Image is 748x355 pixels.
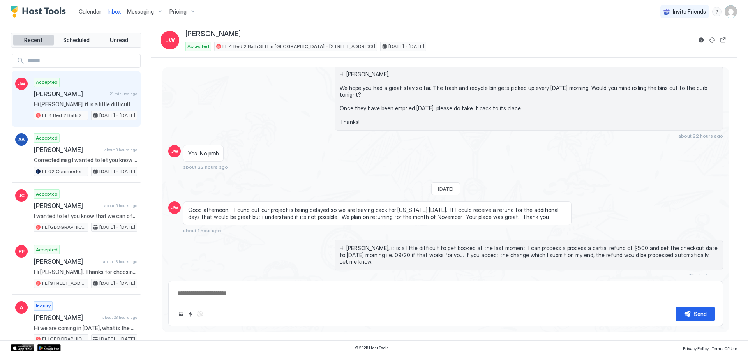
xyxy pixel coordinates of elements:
[34,213,137,220] span: I wanted to let you know that we can offer you early check-in at 12:00 PM instead of the standard...
[20,304,23,311] span: A
[11,33,141,48] div: tab-group
[99,280,135,287] span: [DATE] - [DATE]
[676,307,715,321] button: Send
[34,325,137,332] span: Hi we are coming in [DATE], what is the coffee situation? Do I need to bring my own? If so, shoul...
[110,37,128,44] span: Unread
[673,8,706,15] span: Invite Friends
[712,344,737,352] a: Terms Of Use
[683,346,709,351] span: Privacy Policy
[34,202,101,210] span: [PERSON_NAME]
[725,5,737,18] div: User profile
[171,204,178,211] span: JW
[36,134,58,141] span: Accepted
[19,248,25,255] span: RF
[18,80,25,87] span: JW
[438,186,453,192] span: [DATE]
[185,30,241,39] span: [PERSON_NAME]
[104,203,137,208] span: about 5 hours ago
[36,191,58,198] span: Accepted
[99,224,135,231] span: [DATE] - [DATE]
[694,310,707,318] div: Send
[188,207,566,220] span: Good afternoon. Found out our project is being delayed so we are leaving back for [US_STATE] [DAT...
[63,37,90,44] span: Scheduled
[34,146,101,154] span: [PERSON_NAME]
[108,8,121,15] span: Inbox
[183,228,221,233] span: about 1 hour ago
[42,224,86,231] span: FL [GEOGRAPHIC_DATA] way 8C
[340,245,718,265] span: Hi [PERSON_NAME], it is a little difficult to get booked at the last moment. I can process a proc...
[165,35,175,45] span: JW
[683,344,709,352] a: Privacy Policy
[34,268,137,276] span: Hi [PERSON_NAME], Thanks for choosing to stay at our house. We are looking forward to host you du...
[24,37,42,44] span: Recent
[678,133,723,139] span: about 22 hours ago
[18,192,25,199] span: JC
[127,8,154,15] span: Messaging
[11,6,69,18] a: Host Tools Logo
[11,344,34,351] a: App Store
[36,246,58,253] span: Accepted
[707,35,717,45] button: Sync reservation
[388,43,424,50] span: [DATE] - [DATE]
[25,54,140,67] input: Input Field
[108,7,121,16] a: Inbox
[176,309,186,319] button: Upload image
[99,168,135,175] span: [DATE] - [DATE]
[697,35,706,45] button: Reservation information
[34,157,137,164] span: Corrected msg I wanted to let you know that we can offer you early check-in at 12:00 PM instead o...
[689,273,723,279] span: 21 minutes ago
[222,43,375,50] span: FL 4 Bed 2 Bath SFH in [GEOGRAPHIC_DATA] - [STREET_ADDRESS]
[183,164,228,170] span: about 22 hours ago
[79,7,101,16] a: Calendar
[103,259,137,264] span: about 13 hours ago
[36,302,51,309] span: Inquiry
[188,150,219,157] span: Yes. No prob
[99,112,135,119] span: [DATE] - [DATE]
[34,101,137,108] span: Hi [PERSON_NAME], it is a little difficult to get booked at the last moment. I can process a proc...
[42,280,86,287] span: FL [STREET_ADDRESS]
[110,91,137,96] span: 21 minutes ago
[186,309,195,319] button: Quick reply
[171,148,178,155] span: JW
[36,79,58,86] span: Accepted
[712,346,737,351] span: Terms Of Use
[169,8,187,15] span: Pricing
[355,345,389,350] span: © 2025 Host Tools
[37,344,61,351] a: Google Play Store
[104,147,137,152] span: about 3 hours ago
[42,168,86,175] span: FL 62 Commodore Pl Crawfordville
[56,35,97,46] button: Scheduled
[42,112,86,119] span: FL 4 Bed 2 Bath SFH in [GEOGRAPHIC_DATA] - [STREET_ADDRESS]
[102,315,137,320] span: about 23 hours ago
[340,71,718,125] span: Hi [PERSON_NAME], We hope you had a great stay so far. The trash and recycle bin gets picked up e...
[98,35,139,46] button: Unread
[712,7,722,16] div: menu
[42,336,86,343] span: FL [GEOGRAPHIC_DATA] way 8C
[18,136,25,143] span: AA
[99,336,135,343] span: [DATE] - [DATE]
[13,35,54,46] button: Recent
[34,90,107,98] span: [PERSON_NAME]
[79,8,101,15] span: Calendar
[187,43,209,50] span: Accepted
[718,35,728,45] button: Open reservation
[34,258,100,265] span: [PERSON_NAME]
[34,314,99,321] span: [PERSON_NAME]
